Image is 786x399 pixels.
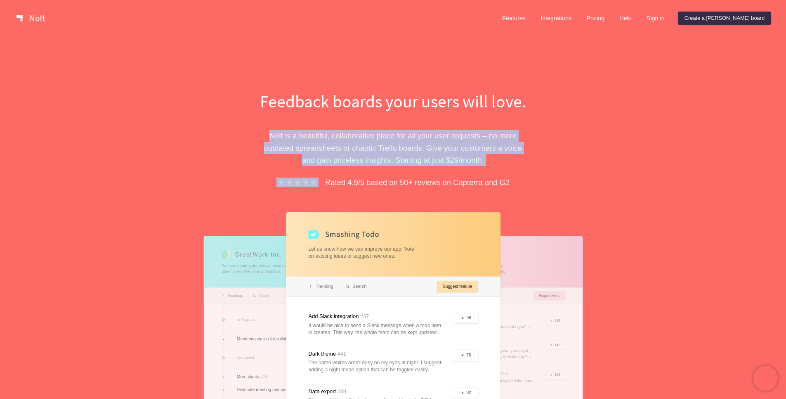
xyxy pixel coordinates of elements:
[640,12,671,25] a: Sign in
[496,12,532,25] a: Features
[276,178,319,187] img: stars.b067e34983.png
[753,366,778,391] iframe: Chatra live chat
[251,89,536,113] h1: Feedback boards your users will love.
[534,12,578,25] a: Integrations
[613,12,638,25] a: Help
[325,176,510,188] p: Rated 4.9/5 based on 50+ reviews on Capterra and G2
[251,130,536,166] p: Nolt is a beautiful, collaborative place for all your user requests – no more outdated spreadshee...
[580,12,611,25] a: Pricing
[678,12,771,25] a: Create a [PERSON_NAME] board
